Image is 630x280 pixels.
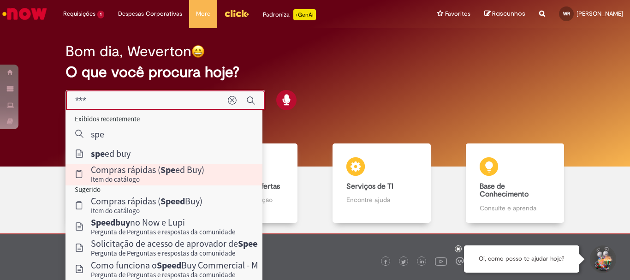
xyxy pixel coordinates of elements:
[420,259,424,265] img: logo_footer_linkedin.png
[435,255,447,267] img: logo_footer_youtube.png
[563,11,570,17] span: WR
[196,9,210,18] span: More
[263,9,316,20] div: Padroniza
[118,9,182,18] span: Despesas Corporativas
[65,43,191,60] h2: Bom dia, Weverton
[1,5,48,23] img: ServiceNow
[464,245,579,273] div: Oi, como posso te ajudar hoje?
[448,143,582,223] a: Base de Conhecimento Consulte e aprenda
[191,45,205,58] img: happy-face.png
[224,6,249,20] img: click_logo_yellow_360x200.png
[383,260,388,264] img: logo_footer_facebook.png
[48,143,182,223] a: Tirar dúvidas Tirar dúvidas com Lupi Assist e Gen Ai
[315,143,448,223] a: Serviços de TI Encontre ajuda
[401,260,406,264] img: logo_footer_twitter.png
[588,245,616,273] button: Iniciar Conversa de Suporte
[577,10,623,18] span: [PERSON_NAME]
[63,9,95,18] span: Requisições
[480,203,550,213] p: Consulte e aprenda
[456,257,464,265] img: logo_footer_workplace.png
[346,195,416,204] p: Encontre ajuda
[97,11,104,18] span: 1
[484,10,525,18] a: Rascunhos
[346,182,393,191] b: Serviços de TI
[293,9,316,20] p: +GenAi
[65,64,565,80] h2: O que você procura hoje?
[492,9,525,18] span: Rascunhos
[445,9,470,18] span: Favoritos
[480,182,529,199] b: Base de Conhecimento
